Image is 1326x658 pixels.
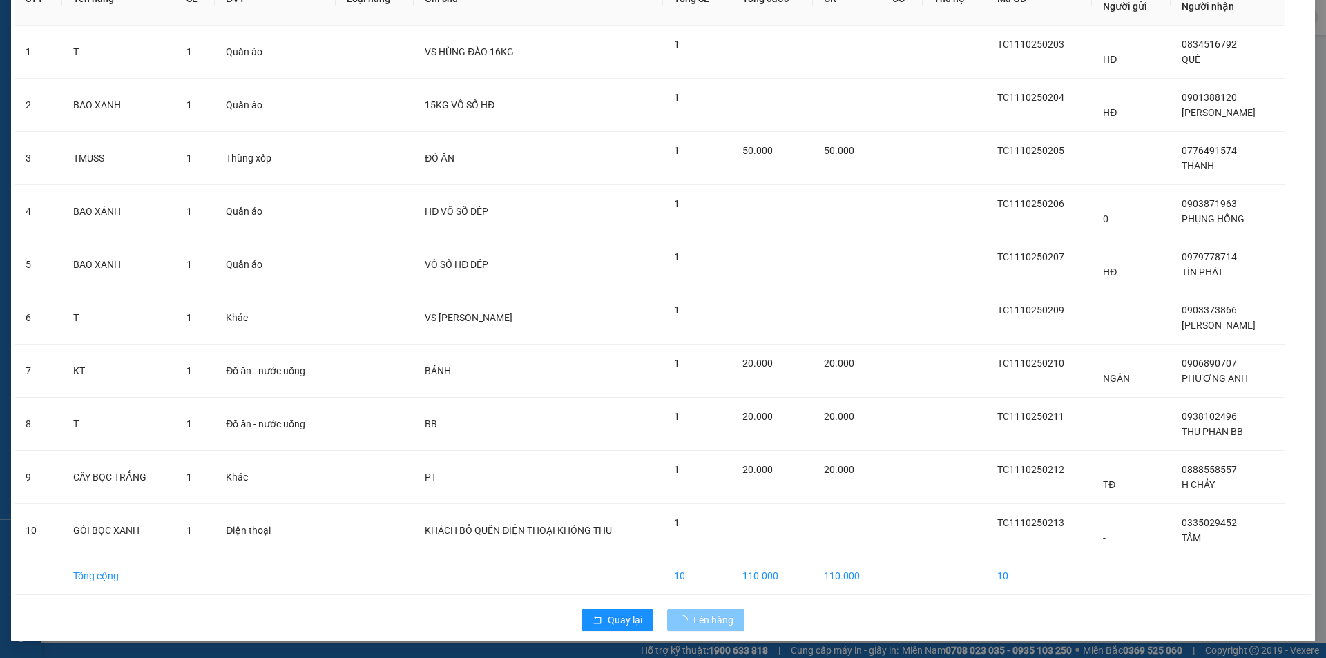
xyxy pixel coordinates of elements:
span: 1 [674,92,680,103]
span: rollback [593,615,602,626]
td: 110.000 [731,557,813,595]
span: 1 [674,304,680,316]
span: 20.000 [742,464,773,475]
span: 1 [186,418,192,429]
td: T [62,26,175,79]
span: PHƯƠNG ANH [1182,373,1248,384]
td: 10 [986,557,1093,595]
span: 1 [186,153,192,164]
span: TC1110250203 [997,39,1064,50]
span: 0834516792 [1182,39,1237,50]
span: loading [678,615,693,625]
span: Quay lại [608,612,642,628]
span: 50.000 [824,145,854,156]
span: 1 [186,46,192,57]
span: 0901388120 [1182,92,1237,103]
td: Khác [215,291,336,345]
span: 0888558557 [1182,464,1237,475]
span: HĐ [1103,267,1117,278]
span: - [1103,532,1106,543]
span: TC1110250213 [997,517,1064,528]
span: H CHẢY [1182,479,1215,490]
td: Quần áo [215,185,336,238]
td: Khác [215,451,336,504]
td: Đồ ăn - nước uống [215,398,336,451]
span: BÁNH [425,365,451,376]
td: 3 [15,132,62,185]
button: Lên hàng [667,609,744,631]
span: VS [PERSON_NAME] [425,312,512,323]
span: ĐỒ ĂN [425,153,454,164]
td: BAO XANH [62,79,175,132]
span: - [1103,426,1106,437]
td: TMUSS [62,132,175,185]
span: TC1110250204 [997,92,1064,103]
span: VÔ SỔ HĐ DÉP [425,259,488,270]
span: 0979778714 [1182,251,1237,262]
td: Đồ ăn - nước uống [215,345,336,398]
td: 110.000 [813,557,882,595]
span: 20.000 [824,411,854,422]
span: 1 [186,472,192,483]
td: 1 [15,26,62,79]
span: [PERSON_NAME] [1182,107,1256,118]
span: 0776491574 [1182,145,1237,156]
span: 20.000 [824,358,854,369]
td: 8 [15,398,62,451]
span: HĐ [1103,107,1117,118]
span: 1 [674,517,680,528]
span: 1 [674,251,680,262]
span: TÍN PHÁT [1182,267,1223,278]
span: QUẾ [1182,54,1200,65]
span: TC1110250210 [997,358,1064,369]
td: Thùng xốp [215,132,336,185]
td: 5 [15,238,62,291]
span: TÂM [1182,532,1201,543]
span: 0903373866 [1182,304,1237,316]
td: BAO XANH [62,238,175,291]
span: 1 [186,259,192,270]
span: Người gửi [1103,1,1147,12]
td: T [62,291,175,345]
span: TC1110250209 [997,304,1064,316]
td: T [62,398,175,451]
span: KHÁCH BỎ QUÊN ĐIỆN THOẠI KHÔNG THU [425,525,612,536]
td: Điện thoại [215,504,336,557]
span: 1 [186,525,192,536]
td: 7 [15,345,62,398]
span: 1 [186,312,192,323]
span: 20.000 [824,464,854,475]
span: [PERSON_NAME] [1182,320,1256,331]
span: TC1110250212 [997,464,1064,475]
td: 2 [15,79,62,132]
span: HĐ [1103,54,1117,65]
td: Quần áo [215,26,336,79]
span: TC1110250206 [997,198,1064,209]
td: 4 [15,185,62,238]
span: 15KG VÔ SỔ HĐ [425,99,494,110]
span: - [1103,160,1106,171]
span: 1 [674,358,680,369]
td: CÂY BỌC TRẮNG [62,451,175,504]
span: 0335029452 [1182,517,1237,528]
span: 50.000 [742,145,773,156]
span: 1 [186,365,192,376]
td: 10 [15,504,62,557]
span: 1 [674,145,680,156]
span: BB [425,418,437,429]
span: TC1110250211 [997,411,1064,422]
span: 20.000 [742,411,773,422]
span: VS HÙNG ĐÀO 16KG [425,46,514,57]
span: 0903871963 [1182,198,1237,209]
span: TĐ [1103,479,1115,490]
span: HĐ VÔ SỔ DÉP [425,206,488,217]
td: KT [62,345,175,398]
td: 10 [663,557,731,595]
span: Lên hàng [693,612,733,628]
td: GÓI BỌC XANH [62,504,175,557]
td: 9 [15,451,62,504]
span: 1 [674,198,680,209]
span: 1 [674,464,680,475]
span: THU PHAN BB [1182,426,1243,437]
span: TC1110250205 [997,145,1064,156]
